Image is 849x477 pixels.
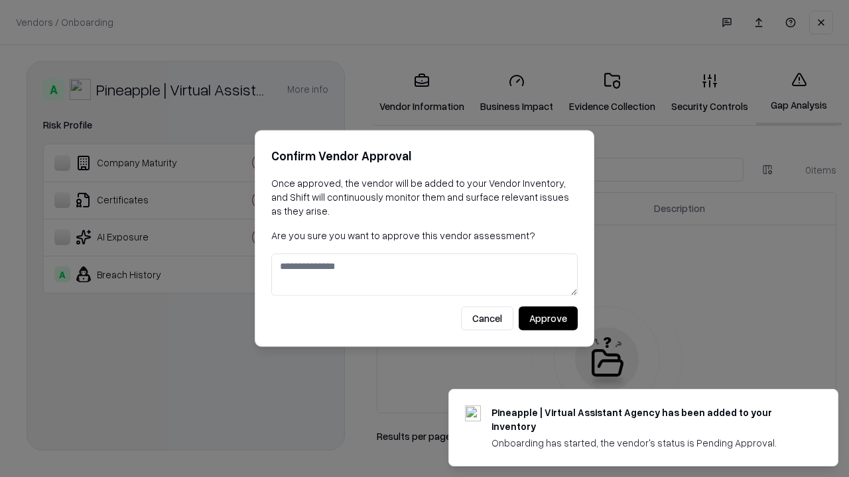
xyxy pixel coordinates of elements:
[271,146,578,166] h2: Confirm Vendor Approval
[271,176,578,218] p: Once approved, the vendor will be added to your Vendor Inventory, and Shift will continuously mon...
[491,436,806,450] div: Onboarding has started, the vendor's status is Pending Approval.
[519,307,578,331] button: Approve
[461,307,513,331] button: Cancel
[491,405,806,433] div: Pineapple | Virtual Assistant Agency has been added to your inventory
[465,405,481,421] img: trypineapple.com
[271,229,578,242] p: Are you sure you want to approve this vendor assessment?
